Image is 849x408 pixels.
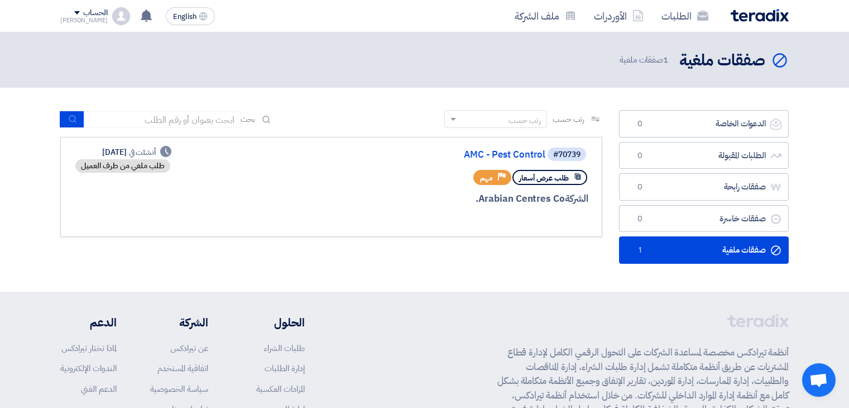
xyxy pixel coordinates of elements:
a: الندوات الإلكترونية [60,362,117,374]
a: Open chat [802,363,836,397]
a: إدارة الطلبات [265,362,305,374]
a: صفقات خاسرة0 [619,205,789,233]
a: طلبات الشراء [264,342,305,354]
span: 1 [633,245,646,256]
span: أنشئت في [129,146,156,158]
div: #70739 [553,151,581,159]
div: [DATE] [102,146,171,158]
span: 0 [633,118,646,130]
span: صفقات ملغية [620,54,670,67]
a: الطلبات المقبولة0 [619,142,789,169]
span: English [173,13,196,21]
span: بحث [241,113,255,125]
a: اتفاقية المستخدم [157,362,208,374]
li: الشركة [150,314,208,331]
a: الأوردرات [585,3,653,29]
span: 1 [663,54,668,66]
a: الدعم الفني [81,383,117,395]
span: مهم [480,173,493,183]
a: صفقات رابحة0 [619,173,789,201]
span: 0 [633,150,646,162]
a: AMC - Pest Control [322,150,545,160]
span: طلب عرض أسعار [519,173,569,183]
span: رتب حسب [553,113,584,125]
div: الحساب [83,8,107,18]
img: Teradix logo [731,9,789,22]
span: 0 [633,182,646,193]
a: صفقات ملغية1 [619,236,789,264]
a: لماذا تختار تيرادكس [61,342,117,354]
div: رتب حسب [509,115,541,126]
li: الحلول [242,314,305,331]
input: ابحث بعنوان أو رقم الطلب [84,111,241,128]
a: الدعوات الخاصة0 [619,110,789,137]
div: طلب ملغي من طرف العميل [75,159,170,173]
li: الدعم [60,314,117,331]
div: [PERSON_NAME] [60,17,108,23]
a: المزادات العكسية [256,383,305,395]
img: profile_test.png [112,7,130,25]
span: 0 [633,214,646,225]
div: Arabian Centres Co. [320,192,588,206]
a: الطلبات [653,3,717,29]
button: English [166,7,215,25]
a: عن تيرادكس [170,342,208,354]
a: سياسة الخصوصية [150,383,208,395]
a: ملف الشركة [506,3,585,29]
h2: صفقات ملغية [679,50,765,72]
span: الشركة [565,192,589,206]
